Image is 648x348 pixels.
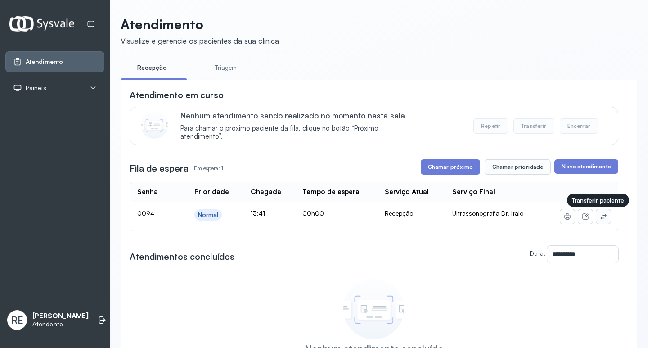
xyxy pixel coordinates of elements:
div: Recepção [385,209,438,217]
img: Imagem de CalloutCard [141,112,168,139]
p: [PERSON_NAME] [32,312,89,321]
span: 00h00 [302,209,324,217]
span: Para chamar o próximo paciente da fila, clique no botão “Próximo atendimento”. [180,124,418,141]
span: 0094 [137,209,154,217]
p: Atendente [32,321,89,328]
div: Tempo de espera [302,188,360,196]
button: Encerrar [560,118,598,134]
img: Imagem de empty state [343,279,404,339]
p: Nenhum atendimento sendo realizado no momento nesta sala [180,111,418,120]
a: Triagem [194,60,257,75]
p: Atendimento [121,16,279,32]
div: Senha [137,188,158,196]
button: Chamar prioridade [485,159,551,175]
button: Chamar próximo [421,159,480,175]
h3: Fila de espera [130,162,189,175]
span: Ultrassonografia Dr. Italo [452,209,523,217]
div: Serviço Final [452,188,495,196]
button: Transferir [513,118,554,134]
div: Visualize e gerencie os pacientes da sua clínica [121,36,279,45]
a: Atendimento [13,57,97,66]
span: Atendimento [26,58,63,66]
span: Painéis [26,84,46,92]
span: 13:41 [251,209,265,217]
button: Novo atendimento [554,159,618,174]
div: Prioridade [194,188,229,196]
a: Recepção [121,60,184,75]
img: Logotipo do estabelecimento [9,16,74,31]
button: Repetir [473,118,508,134]
div: Serviço Atual [385,188,429,196]
div: Normal [198,211,219,219]
h3: Atendimento em curso [130,89,224,101]
div: Chegada [251,188,281,196]
label: Data: [530,249,545,257]
h3: Atendimentos concluídos [130,250,234,263]
p: Em espera: 1 [194,162,223,175]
